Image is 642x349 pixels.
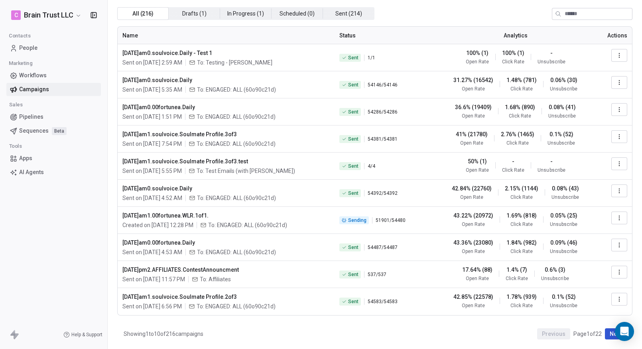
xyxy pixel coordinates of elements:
[510,302,533,309] span: Click Rate
[348,217,366,224] span: Sending
[6,99,26,111] span: Sales
[605,328,626,339] button: Next
[552,293,576,301] span: 0.1% (52)
[550,221,577,227] span: Unsubscribe
[368,271,386,278] span: 537 / 537
[6,152,101,165] a: Apps
[200,275,231,283] span: To: Affiliates
[501,130,534,138] span: 2.76% (1465)
[550,76,577,84] span: 0.06% (30)
[506,76,537,84] span: 1.48% (781)
[505,184,538,192] span: 2.15% (1144)
[122,194,182,202] span: Sent on [DATE] 4:52 AM
[348,271,358,278] span: Sent
[547,140,575,146] span: Unsubscribe
[197,194,276,202] span: To: ENGAGED: ALL (60o90c21d)
[550,248,577,255] span: Unsubscribe
[376,217,406,224] span: 51901 / 54480
[6,69,101,82] a: Workflows
[280,10,315,18] span: Scheduled ( 0 )
[552,184,579,192] span: 0.08% (43)
[122,157,330,165] span: [DATE]am1.soulvoice.Soulmate Profile.3of3.test
[551,194,579,200] span: Unsubscribe
[122,113,182,121] span: Sent on [DATE] 1:51 PM
[510,248,533,255] span: Click Rate
[455,103,492,111] span: 36.6% (19409)
[14,11,18,19] span: C
[434,27,597,44] th: Analytics
[466,49,488,57] span: 100% (1)
[348,109,358,115] span: Sent
[5,57,36,69] span: Marketing
[453,239,493,247] span: 43.36% (23080)
[506,293,537,301] span: 1.78% (939)
[462,113,485,119] span: Open Rate
[506,212,537,220] span: 1.69% (818)
[348,298,358,305] span: Sent
[227,10,264,18] span: In Progress ( 1 )
[6,124,101,137] a: SequencesBeta
[541,275,569,282] span: Unsubscribe
[52,127,67,135] span: Beta
[368,163,375,169] span: 4 / 4
[453,76,493,84] span: 31.27% (16542)
[510,86,533,92] span: Click Rate
[19,127,49,135] span: Sequences
[510,221,533,227] span: Click Rate
[462,86,485,92] span: Open Rate
[182,10,207,18] span: Drafts ( 1 )
[122,49,330,57] span: [DATE]am0.soulvoice.Daily - Test 1
[538,59,565,65] span: Unsubscribe
[550,157,553,165] span: -
[6,166,101,179] a: AI Agents
[368,109,398,115] span: 54286 / 54286
[118,27,335,44] th: Name
[506,275,528,282] span: Click Rate
[548,113,576,119] span: Unsubscribe
[197,113,276,121] span: To: ENGAGED: ALL (60o90c21d)
[466,59,489,65] span: Open Rate
[348,136,358,142] span: Sent
[208,221,287,229] span: To: ENGAGED: ALL (60o90c21d)
[368,298,398,305] span: 54583 / 54583
[460,140,483,146] span: Open Rate
[197,167,295,175] span: To: Test Emails (with Ray)
[348,190,358,196] span: Sent
[550,212,577,220] span: 0.05% (25)
[197,86,276,94] span: To: ENGAGED: ALL (60o90c21d)
[550,239,577,247] span: 0.09% (46)
[335,27,434,44] th: Status
[19,44,37,52] span: People
[573,330,602,338] span: Page 1 of 22
[19,154,32,163] span: Apps
[71,331,102,338] span: Help & Support
[197,140,276,148] span: To: ENGAGED: ALL (60o90c21d)
[505,103,535,111] span: 1.68% (890)
[550,86,577,92] span: Unsubscribe
[19,168,44,176] span: AI Agents
[5,30,34,42] span: Contacts
[122,248,182,256] span: Sent on [DATE] 4:53 AM
[368,82,398,88] span: 54146 / 54146
[122,76,330,84] span: [DATE]am0.soulvoice.Daily
[122,140,182,148] span: Sent on [DATE] 7:54 PM
[510,194,533,200] span: Click Rate
[368,136,398,142] span: 54381 / 54381
[368,244,398,251] span: 54487 / 54487
[19,85,49,94] span: Campaigns
[122,221,193,229] span: Created on [DATE] 12:28 PM
[597,27,632,44] th: Actions
[122,275,185,283] span: Sent on [DATE] 11:57 PM
[122,59,182,67] span: Sent on [DATE] 2:59 AM
[468,157,487,165] span: 50% (1)
[509,113,531,119] span: Click Rate
[348,163,358,169] span: Sent
[549,103,576,111] span: 0.08% (41)
[197,248,276,256] span: To: ENGAGED: ALL (60o90c21d)
[506,239,537,247] span: 1.84% (982)
[462,248,485,255] span: Open Rate
[462,302,485,309] span: Open Rate
[453,212,493,220] span: 43.22% (20972)
[456,130,488,138] span: 41% (21780)
[502,167,524,173] span: Click Rate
